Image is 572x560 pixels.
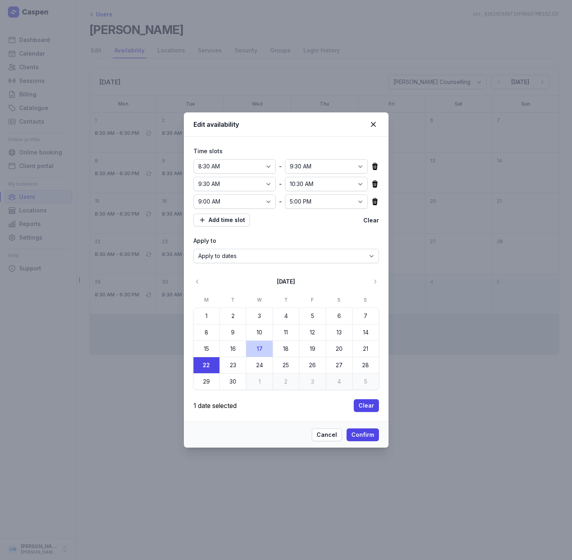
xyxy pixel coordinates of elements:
button: 19 [299,341,325,357]
button: 29 [193,374,219,390]
time: 12 [307,327,318,338]
time: 13 [333,327,345,338]
button: 12 [299,324,325,340]
time: 2 [280,376,291,387]
time: 10 [254,327,265,338]
div: T [220,295,246,305]
button: 18 [273,341,299,357]
span: Cancel [317,430,337,440]
button: 26 [299,357,325,373]
button: Confirm [347,428,379,441]
div: Apply to [193,236,379,246]
time: 19 [307,343,318,354]
time: 5 [360,376,371,387]
span: Confirm [351,430,374,440]
button: 13 [326,324,352,340]
button: 27 [326,357,352,373]
div: S [326,295,352,305]
button: 30 [220,374,246,390]
time: 3 [254,310,265,322]
div: - [279,162,282,171]
time: 24 [254,360,265,371]
span: Clear [359,401,374,410]
button: 3 [299,374,325,390]
time: 30 [227,376,239,387]
button: Clear [354,399,379,412]
div: F [299,295,326,305]
button: 28 [353,357,379,373]
time: 21 [360,343,371,354]
button: 15 [193,341,219,357]
button: Add time slot [193,214,250,226]
div: 1 date selected [193,401,237,410]
time: 3 [307,376,318,387]
button: 23 [220,357,246,373]
div: Edit availability [193,120,368,129]
div: S [352,295,379,305]
time: 16 [227,343,239,354]
div: M [193,295,220,305]
time: 8 [201,327,212,338]
time: 2 [227,310,239,322]
button: 2 [220,308,246,324]
time: 29 [201,376,212,387]
button: Clear [363,216,379,225]
button: 22 [193,357,219,373]
div: [DATE] [201,278,371,286]
div: Time slots [193,146,379,156]
time: 27 [333,360,345,371]
button: 9 [220,324,246,340]
time: 4 [280,310,291,322]
time: 26 [307,360,318,371]
time: 7 [360,310,371,322]
button: 1 [193,308,219,324]
div: - [279,179,282,189]
time: 5 [307,310,318,322]
time: 4 [333,376,345,387]
div: - [279,197,282,206]
time: 1 [254,376,265,387]
button: 10 [246,324,272,340]
button: 4 [326,374,352,390]
button: 24 [246,357,272,373]
time: 11 [280,327,291,338]
time: 28 [360,360,371,371]
div: W [246,295,273,305]
button: Cancel [312,428,342,441]
button: 4 [273,308,299,324]
button: 1 [246,374,272,390]
span: Add time slot [198,215,245,225]
button: 8 [193,324,219,340]
button: 25 [273,357,299,373]
time: 17 [254,343,265,354]
button: 5 [299,308,325,324]
button: 21 [353,341,379,357]
time: 22 [201,360,212,371]
time: 6 [333,310,345,322]
time: 20 [333,343,345,354]
time: 1 [201,310,212,322]
button: 2 [273,374,299,390]
button: 7 [353,308,379,324]
time: 9 [227,327,239,338]
button: 16 [220,341,246,357]
button: 17 [246,341,272,357]
time: 18 [280,343,291,354]
time: 23 [227,360,239,371]
time: 14 [360,327,371,338]
button: 11 [273,324,299,340]
button: 20 [326,341,352,357]
button: 6 [326,308,352,324]
button: 5 [353,374,379,390]
button: 3 [246,308,272,324]
div: T [273,295,299,305]
time: 15 [201,343,212,354]
button: 14 [353,324,379,340]
time: 25 [280,360,291,371]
